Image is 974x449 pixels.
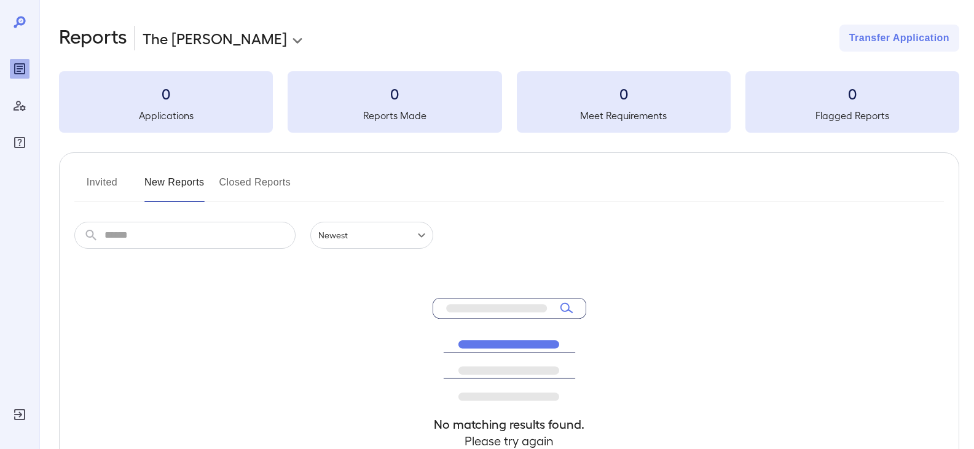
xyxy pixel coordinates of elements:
h2: Reports [59,25,127,52]
h3: 0 [59,84,273,103]
div: FAQ [10,133,29,152]
button: Closed Reports [219,173,291,202]
h5: Flagged Reports [745,108,959,123]
div: Newest [310,222,433,249]
div: Reports [10,59,29,79]
h3: 0 [288,84,501,103]
button: New Reports [144,173,205,202]
div: Log Out [10,405,29,424]
button: Invited [74,173,130,202]
h5: Applications [59,108,273,123]
h5: Reports Made [288,108,501,123]
h3: 0 [517,84,731,103]
h4: Please try again [433,432,586,449]
button: Transfer Application [839,25,959,52]
summary: 0Applications0Reports Made0Meet Requirements0Flagged Reports [59,71,959,133]
h3: 0 [745,84,959,103]
h5: Meet Requirements [517,108,731,123]
p: The [PERSON_NAME] [143,28,287,48]
div: Manage Users [10,96,29,115]
h4: No matching results found. [433,416,586,432]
